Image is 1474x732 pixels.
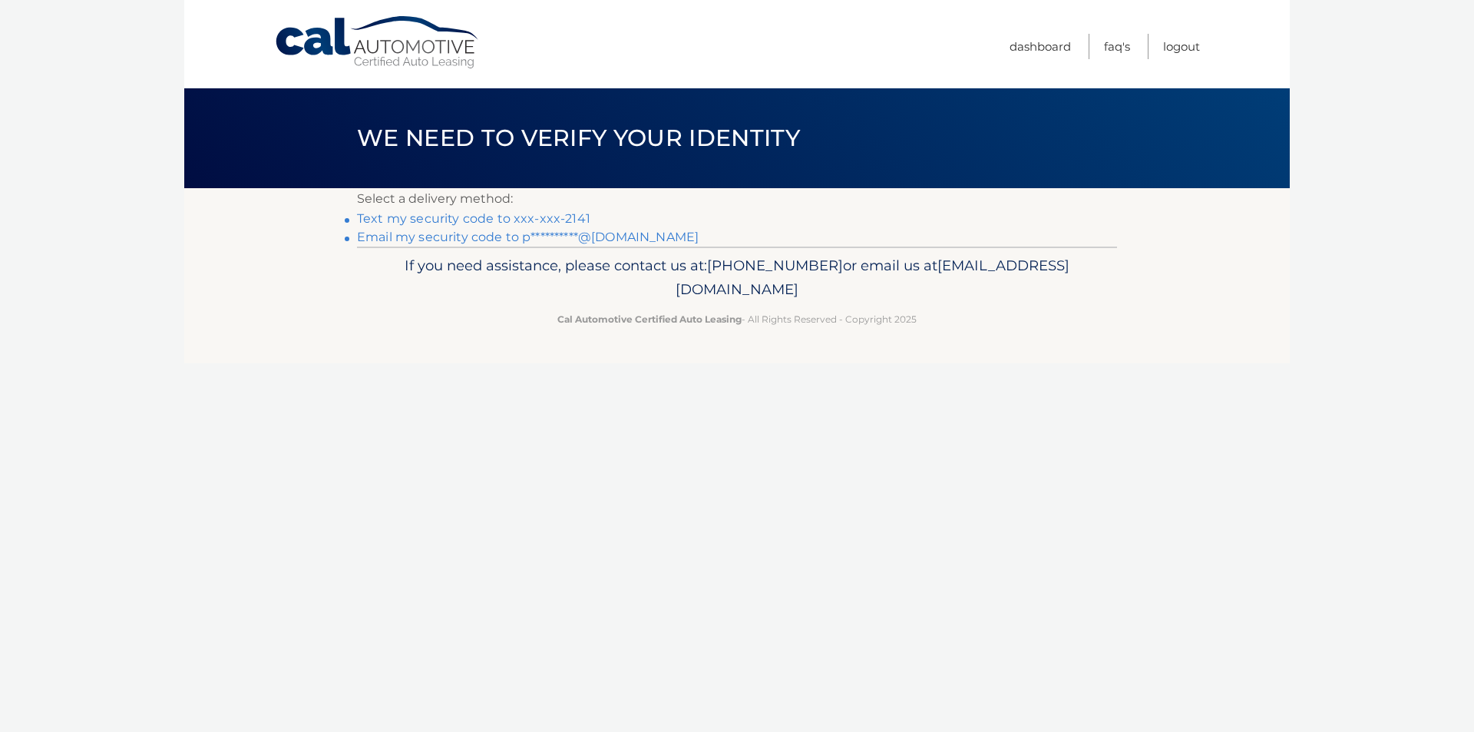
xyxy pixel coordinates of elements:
[357,211,590,226] a: Text my security code to xxx-xxx-2141
[357,124,800,152] span: We need to verify your identity
[357,230,699,244] a: Email my security code to p**********@[DOMAIN_NAME]
[707,257,843,274] span: [PHONE_NUMBER]
[1104,34,1130,59] a: FAQ's
[1163,34,1200,59] a: Logout
[357,188,1117,210] p: Select a delivery method:
[367,311,1107,327] p: - All Rights Reserved - Copyright 2025
[274,15,481,70] a: Cal Automotive
[367,253,1107,303] p: If you need assistance, please contact us at: or email us at
[1010,34,1071,59] a: Dashboard
[557,313,742,325] strong: Cal Automotive Certified Auto Leasing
